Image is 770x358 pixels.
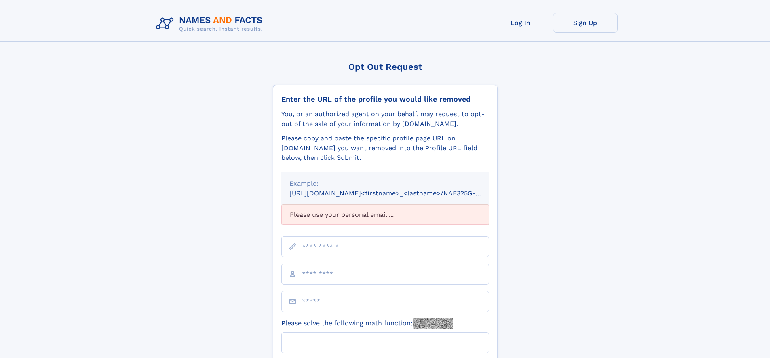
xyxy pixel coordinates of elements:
div: Enter the URL of the profile you would like removed [281,95,489,104]
div: Please copy and paste the specific profile page URL on [DOMAIN_NAME] you want removed into the Pr... [281,134,489,163]
img: Logo Names and Facts [153,13,269,35]
a: Sign Up [553,13,618,33]
div: Opt Out Request [273,62,498,72]
small: [URL][DOMAIN_NAME]<firstname>_<lastname>/NAF325G-xxxxxxxx [289,189,504,197]
label: Please solve the following math function: [281,318,453,329]
div: Please use your personal email ... [281,205,489,225]
div: Example: [289,179,481,188]
div: You, or an authorized agent on your behalf, may request to opt-out of the sale of your informatio... [281,109,489,129]
a: Log In [488,13,553,33]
